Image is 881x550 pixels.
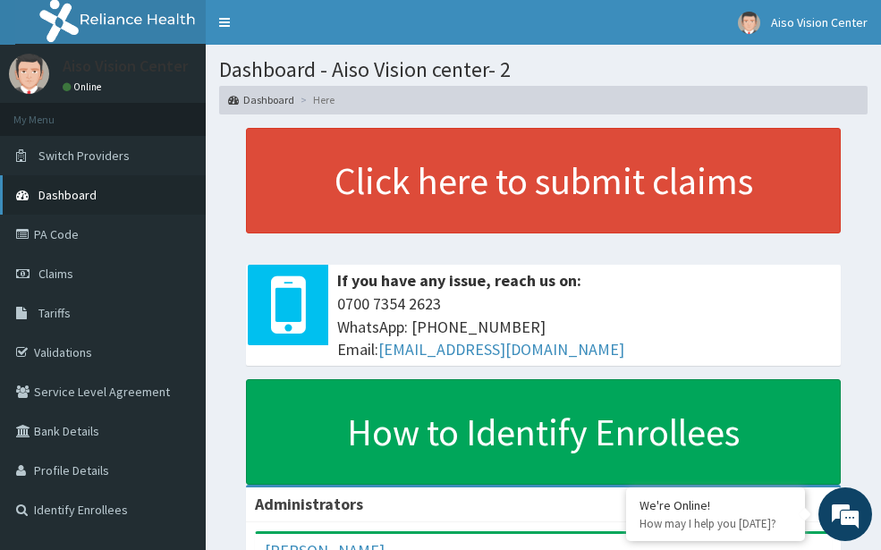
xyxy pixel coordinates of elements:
[337,292,832,361] span: 0700 7354 2623 WhatsApp: [PHONE_NUMBER] Email:
[38,266,73,282] span: Claims
[63,58,188,74] p: Aiso Vision Center
[337,270,581,291] b: If you have any issue, reach us on:
[771,14,868,30] span: Aiso Vision Center
[296,92,335,107] li: Here
[63,80,106,93] a: Online
[640,516,792,531] p: How may I help you today?
[246,128,841,233] a: Click here to submit claims
[38,305,71,321] span: Tariffs
[246,379,841,485] a: How to Identify Enrollees
[640,497,792,513] div: We're Online!
[219,58,868,81] h1: Dashboard - Aiso Vision center- 2
[255,494,363,514] b: Administrators
[378,339,624,360] a: [EMAIL_ADDRESS][DOMAIN_NAME]
[38,148,130,164] span: Switch Providers
[38,187,97,203] span: Dashboard
[9,54,49,94] img: User Image
[228,92,294,107] a: Dashboard
[738,12,760,34] img: User Image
